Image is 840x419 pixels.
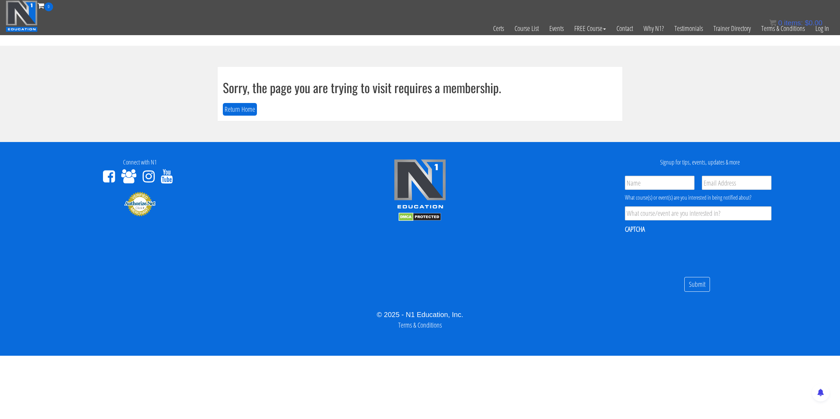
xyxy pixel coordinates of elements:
a: FREE Course [569,11,611,46]
input: What course/event are you interested in? [625,206,771,220]
a: Why N1? [638,11,669,46]
img: icon11.png [769,19,776,26]
a: Certs [488,11,509,46]
a: 0 [38,1,53,10]
iframe: reCAPTCHA [625,238,732,266]
a: 0 items: $0.00 [769,19,822,27]
span: items: [784,19,803,27]
a: Events [544,11,569,46]
img: Authorize.Net Merchant - Click to Verify [124,191,156,217]
input: Email Address [702,176,771,190]
span: 0 [44,2,53,11]
span: $ [805,19,809,27]
div: What course(s) or event(s) are you interested in being notified about? [625,193,771,202]
a: Trainer Directory [708,11,756,46]
span: 0 [778,19,782,27]
img: DMCA.com Protection Status [399,213,441,221]
input: Submit [684,277,710,292]
h1: Sorry, the page you are trying to visit requires a membership. [223,80,617,95]
input: Name [625,176,694,190]
h4: Signup for tips, events, updates & more [565,159,835,166]
label: CAPTCHA [625,225,645,234]
a: Log In [810,11,834,46]
img: n1-education [6,0,38,32]
bdi: 0.00 [805,19,822,27]
a: Testimonials [669,11,708,46]
a: Contact [611,11,638,46]
a: Course List [509,11,544,46]
a: Terms & Conditions [398,320,442,330]
img: n1-edu-logo [394,159,446,211]
h4: Connect with N1 [5,159,275,166]
a: Terms & Conditions [756,11,810,46]
div: © 2025 - N1 Education, Inc. [5,309,835,320]
button: Return Home [223,103,257,116]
